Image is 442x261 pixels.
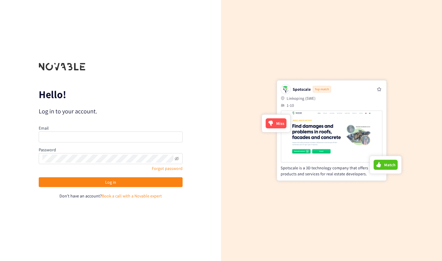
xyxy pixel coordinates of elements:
span: eye-invisible [175,156,179,161]
label: Email [39,125,49,131]
p: Hello! [39,90,183,99]
a: Book a call with a Novable expert [102,193,162,199]
p: Log in to your account. [39,107,183,116]
span: Don't have an account? [59,193,102,199]
a: Forgot password [152,166,183,171]
span: Log in [105,179,116,186]
button: Log in [39,177,183,187]
label: Password [39,147,56,153]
